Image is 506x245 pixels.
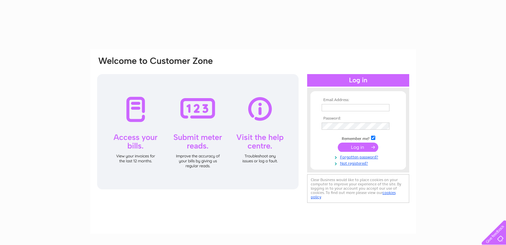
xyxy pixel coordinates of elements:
a: Not registered? [322,160,396,166]
img: npw-badge-icon-locked.svg [382,105,387,110]
a: cookies policy [311,190,396,199]
th: Password: [320,116,396,121]
img: npw-badge-icon-locked.svg [382,123,387,129]
a: Forgotten password? [322,153,396,160]
div: Clear Business would like to place cookies on your computer to improve your experience of the sit... [307,174,409,203]
input: Submit [338,143,378,152]
td: Remember me? [320,135,396,141]
th: Email Address: [320,98,396,102]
